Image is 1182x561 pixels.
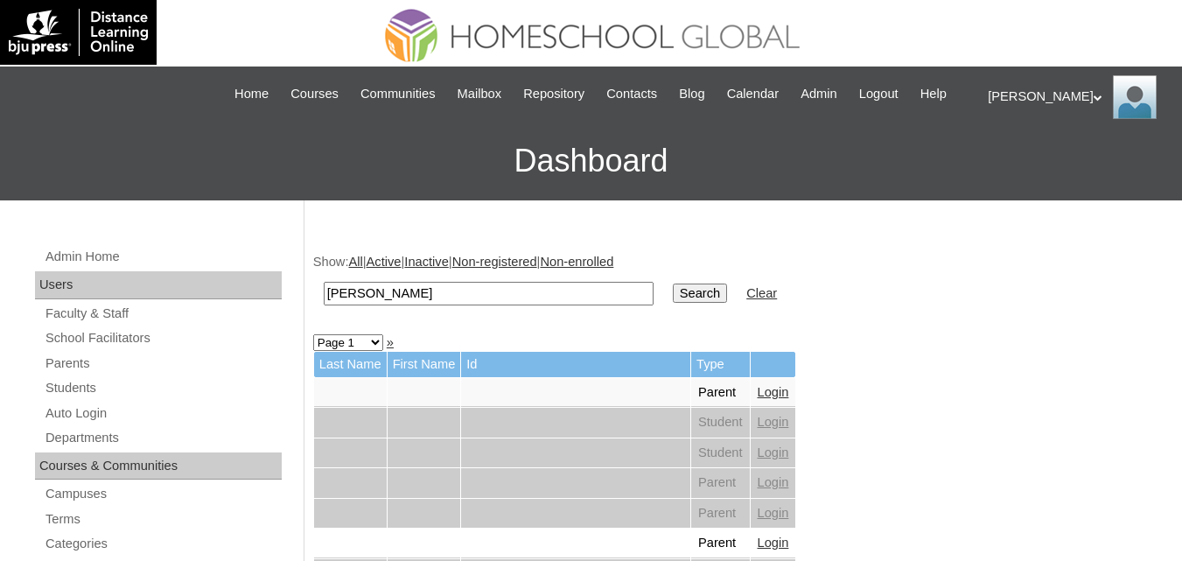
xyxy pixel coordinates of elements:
a: Login [758,475,789,489]
a: Courses [282,84,347,104]
a: Non-registered [452,255,537,269]
a: Blog [670,84,713,104]
span: Help [920,84,947,104]
a: Admin Home [44,246,282,268]
a: Auto Login [44,403,282,424]
td: Parent [691,378,750,408]
td: Last Name [314,352,387,377]
a: Admin [792,84,846,104]
a: Categories [44,533,282,555]
a: Faculty & Staff [44,303,282,325]
a: Non-enrolled [540,255,613,269]
a: Communities [352,84,444,104]
td: Parent [691,468,750,498]
a: Login [758,445,789,459]
a: Logout [850,84,907,104]
a: Home [226,84,277,104]
td: Student [691,408,750,438]
div: Show: | | | | [313,253,1165,315]
img: logo-white.png [9,9,148,56]
a: Campuses [44,483,282,505]
input: Search [673,284,727,303]
span: Home [234,84,269,104]
a: Contacts [598,84,666,104]
a: Repository [514,84,593,104]
td: Student [691,438,750,468]
a: Students [44,377,282,399]
td: First Name [388,352,461,377]
a: Login [758,536,789,550]
a: Calendar [718,84,787,104]
a: Login [758,506,789,520]
a: Terms [44,508,282,530]
a: Login [758,385,789,399]
span: Admin [801,84,837,104]
td: Parent [691,499,750,529]
img: Ariane Ebuen [1113,75,1157,119]
a: Active [367,255,402,269]
span: Contacts [606,84,657,104]
span: Blog [679,84,704,104]
span: Repository [523,84,584,104]
a: Help [912,84,955,104]
a: Inactive [404,255,449,269]
span: Mailbox [458,84,502,104]
a: Parents [44,353,282,375]
input: Search [324,282,654,305]
div: Courses & Communities [35,452,282,480]
span: Calendar [727,84,779,104]
td: Type [691,352,750,377]
div: Users [35,271,282,299]
a: » [387,335,394,349]
div: [PERSON_NAME] [988,75,1165,119]
td: Parent [691,529,750,558]
a: Login [758,415,789,429]
span: Courses [290,84,339,104]
a: All [348,255,362,269]
a: Mailbox [449,84,511,104]
a: Departments [44,427,282,449]
a: School Facilitators [44,327,282,349]
td: Id [461,352,690,377]
span: Logout [859,84,899,104]
h3: Dashboard [9,122,1173,200]
a: Clear [746,286,777,300]
span: Communities [360,84,436,104]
